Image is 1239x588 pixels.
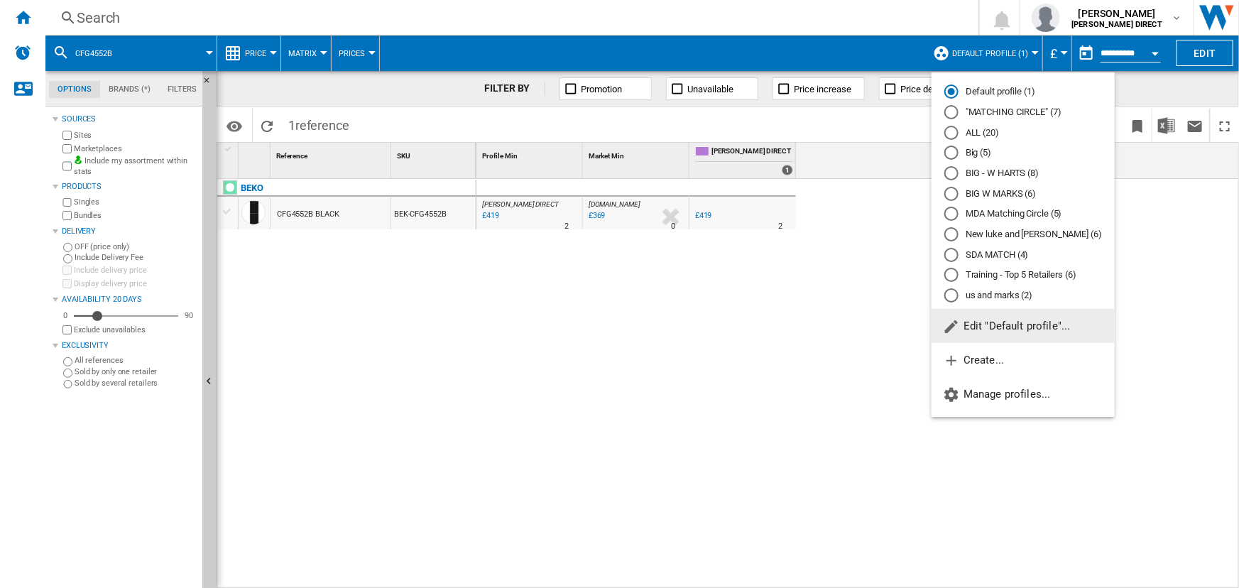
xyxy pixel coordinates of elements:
span: Create... [943,354,1004,366]
md-radio-button: BIG W MARKS (6) [944,187,1102,200]
md-radio-button: Default profile (1) [944,85,1102,99]
span: Edit "Default profile"... [943,320,1071,332]
md-radio-button: SDA MATCH (4) [944,248,1102,261]
md-radio-button: BIG - W HARTS (8) [944,167,1102,180]
md-radio-button: us and marks (2) [944,289,1102,303]
md-radio-button: Training - Top 5 Retailers (6) [944,268,1102,282]
md-radio-button: ALL (20) [944,126,1102,139]
span: Manage profiles... [943,388,1051,401]
md-radio-button: "MATCHING CIRCLE" (7) [944,106,1102,119]
md-radio-button: MDA Matching Circle (5) [944,207,1102,221]
md-radio-button: Big (5) [944,146,1102,160]
md-radio-button: New luke and taylor (6) [944,228,1102,241]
